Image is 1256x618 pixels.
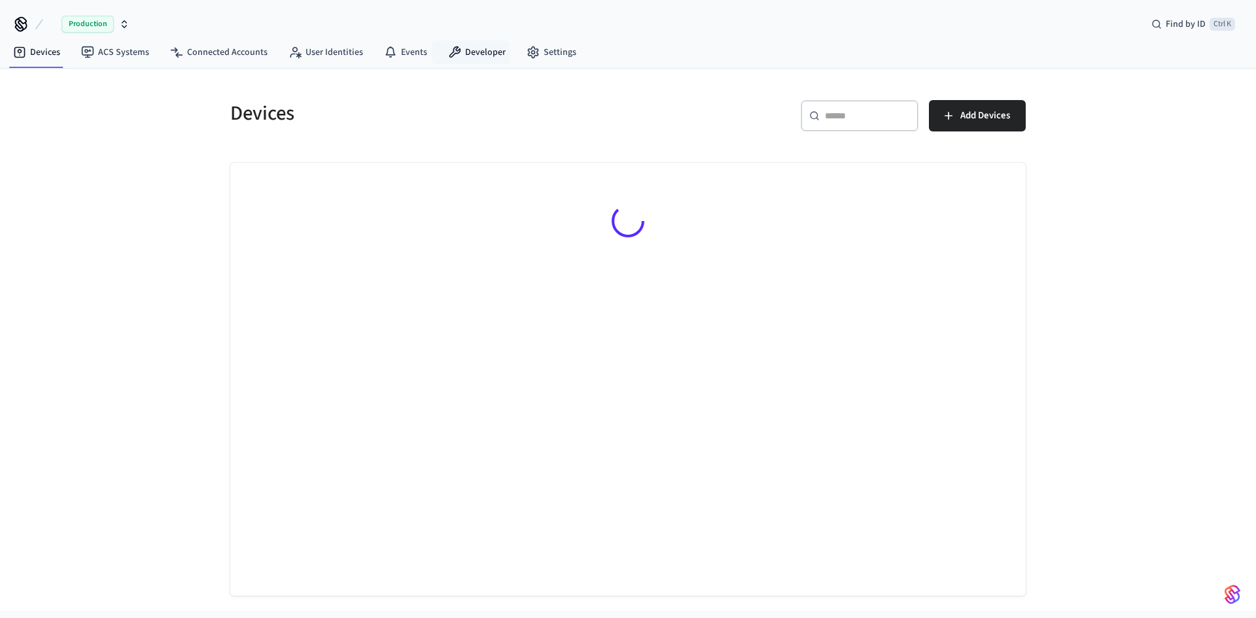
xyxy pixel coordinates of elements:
[1141,12,1246,36] div: Find by IDCtrl K
[3,41,71,64] a: Devices
[374,41,438,64] a: Events
[71,41,160,64] a: ACS Systems
[278,41,374,64] a: User Identities
[61,16,114,33] span: Production
[1166,18,1206,31] span: Find by ID
[438,41,516,64] a: Developer
[1210,18,1235,31] span: Ctrl K
[960,107,1010,124] span: Add Devices
[1225,584,1240,605] img: SeamLogoGradient.69752ec5.svg
[230,100,620,127] h5: Devices
[929,100,1026,131] button: Add Devices
[160,41,278,64] a: Connected Accounts
[516,41,587,64] a: Settings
